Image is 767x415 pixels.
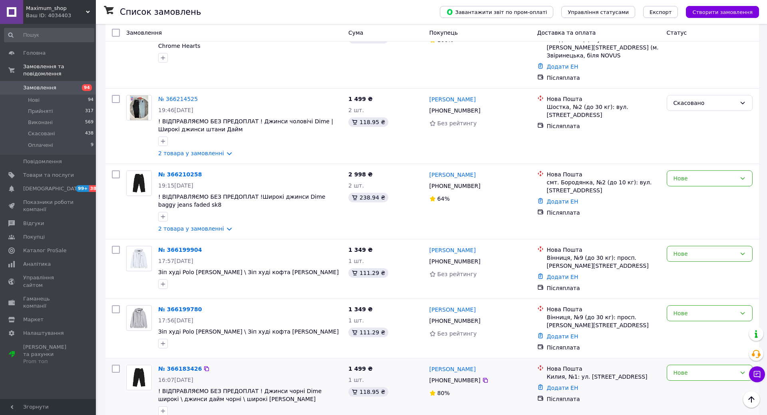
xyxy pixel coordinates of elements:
a: Додати ЕН [547,63,578,70]
span: Налаштування [23,330,64,337]
span: Без рейтингу [437,271,477,277]
a: Додати ЕН [547,333,578,340]
img: Фото товару [127,246,151,271]
span: Головна [23,49,46,57]
div: Післяплата [547,344,660,352]
span: Статус [667,30,687,36]
img: Фото товару [130,95,149,120]
div: Prom топ [23,358,74,365]
span: 9 [91,142,93,149]
span: Maximum_shop [26,5,86,12]
span: 19:46[DATE] [158,107,193,113]
span: Покупець [429,30,458,36]
span: Замовлення [126,30,162,36]
button: Завантажити звіт по пром-оплаті [440,6,553,18]
div: Післяплата [547,209,660,217]
span: 94 [88,97,93,104]
div: Післяплата [547,395,660,403]
a: Додати ЕН [547,385,578,391]
div: 111.29 ₴ [348,328,388,337]
span: 1 349 ₴ [348,306,373,312]
span: 99+ [76,185,89,192]
span: Нові [28,97,40,104]
span: Замовлення та повідомлення [23,63,96,77]
div: Шостка, №2 (до 30 кг): вул. [STREET_ADDRESS] [547,103,660,119]
span: Відгуки [23,220,44,227]
span: 569 [85,119,93,126]
div: смт. Бородянка, №2 (до 10 кг): вул. [STREET_ADDRESS] [547,178,660,194]
a: ! ВІДПРАВЛЯЄМО БЕЗ ПРЕДОПЛАТ ! Джинси чоловічі Dime | Широкі джинси штани Дайм [158,118,333,132]
a: № 366199780 [158,306,202,312]
span: 1 499 ₴ [348,366,373,372]
span: [DEMOGRAPHIC_DATA] [23,185,82,192]
span: 17:57[DATE] [158,258,193,264]
button: Управління статусами [561,6,635,18]
span: 438 [85,130,93,137]
span: Завантажити звіт по пром-оплаті [446,8,547,16]
a: Фото товару [126,246,152,271]
div: [PHONE_NUMBER] [428,180,482,192]
a: Фото товару [126,305,152,331]
div: Ваш ID: 4034403 [26,12,96,19]
a: Фото товару [126,365,152,390]
span: Повідомлення [23,158,62,165]
a: Зіп худі Polo [PERSON_NAME] \ Зіп худі кофта [PERSON_NAME] [158,269,339,275]
div: 118.95 ₴ [348,117,388,127]
a: ! ВІДПРАВЛЯЄМО БЕЗ ПРЕДОПЛАТ ! Джинси чорні Dime широкі \ джинси дайм чорні \ широкі [PERSON_NAME] [158,388,322,402]
img: Фото товару [127,365,151,390]
a: [PERSON_NAME] [429,306,476,314]
span: Управління статусами [568,9,629,15]
img: Фото товару [127,306,151,330]
span: 1 шт. [348,377,364,383]
span: 2 998 ₴ [348,171,373,178]
span: [PERSON_NAME] та рахунки [23,344,74,366]
div: [PHONE_NUMBER] [428,256,482,267]
div: Нова Пошта [547,305,660,313]
div: 111.29 ₴ [348,268,388,278]
a: Фото товару [126,170,152,196]
span: 16:07[DATE] [158,377,193,383]
span: Створити замовлення [692,9,753,15]
a: [PERSON_NAME] [429,171,476,179]
span: ! ВІДПРАВЛЯЄМО БЕЗ ПРЕДОПЛАТ !Широкі джинси Dime baggy jeans faded sk8 [158,194,325,208]
a: № 366210258 [158,171,202,178]
span: 2 шт. [348,107,364,113]
div: [PHONE_NUMBER] [428,315,482,326]
span: Зіп худі Polo [PERSON_NAME] \ Зіп худі кофта [PERSON_NAME] [158,328,339,335]
div: [PHONE_NUMBER] [428,105,482,116]
div: Нове [674,249,736,258]
div: Нове [674,174,736,183]
div: Нова Пошта [547,246,660,254]
span: Cума [348,30,363,36]
a: 2 товара у замовленні [158,225,224,232]
img: Фото товару [127,171,151,196]
a: [PERSON_NAME] [429,365,476,373]
input: Пошук [4,28,94,42]
span: Каталог ProSale [23,247,66,254]
span: Замовлення [23,84,56,91]
span: 1 499 ₴ [348,96,373,102]
span: Товари та послуги [23,172,74,179]
div: 118.95 ₴ [348,387,388,397]
span: Оплачені [28,142,53,149]
span: 38 [89,185,98,192]
div: Нове [674,309,736,318]
span: 19:15[DATE] [158,182,193,189]
a: Фото товару [126,95,152,121]
span: Скасовані [28,130,55,137]
span: Доставка та оплата [537,30,596,36]
span: 317 [85,108,93,115]
span: 17:56[DATE] [158,317,193,324]
span: 64% [437,196,450,202]
a: Додати ЕН [547,198,578,205]
span: Гаманець компанії [23,295,74,310]
span: Виконані [28,119,53,126]
div: Вінниця, №9 (до 30 кг): просп. [PERSON_NAME][STREET_ADDRESS] [547,313,660,329]
div: Нова Пошта [547,365,660,373]
button: Експорт [643,6,678,18]
div: Нова Пошта [547,95,660,103]
span: Показники роботи компанії [23,199,74,213]
span: Без рейтингу [437,120,477,126]
div: Килия, №1: ул. [STREET_ADDRESS] [547,373,660,381]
